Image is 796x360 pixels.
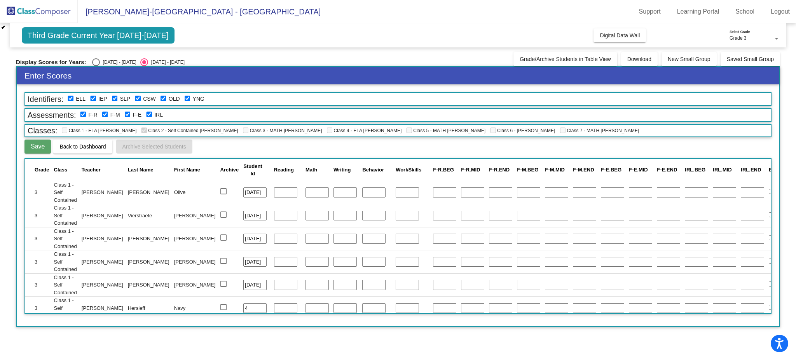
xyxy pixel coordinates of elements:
[25,297,52,320] td: 3
[116,140,192,154] button: Archive Selected Students
[79,273,126,297] td: [PERSON_NAME]
[79,181,126,204] td: [PERSON_NAME]
[79,297,126,320] td: [PERSON_NAME]
[92,58,185,66] mat-radio-group: Select an option
[126,273,172,297] td: [PERSON_NAME]
[24,140,51,154] button: Save
[713,167,731,173] span: IRL.MID
[82,166,101,174] div: Teacher
[627,56,651,62] span: Download
[730,35,746,41] span: Grade 3
[169,95,180,103] label: Summer Birthday
[220,167,239,173] span: Archive
[274,166,301,174] div: Reading
[671,5,726,18] a: Learning Portal
[633,5,667,18] a: Support
[433,167,454,173] span: F-R.BEG
[243,163,269,178] div: Student Id
[172,181,218,204] td: Olive
[193,95,204,103] label: Summer Birthday
[54,166,77,174] div: Class
[668,56,710,62] span: New Small Group
[133,111,142,119] label: FAST Early Literacy
[490,128,555,133] span: Class 6 - [PERSON_NAME]
[16,59,86,66] span: Display Scores for Years:
[52,181,79,204] td: Class 1 - Self Contained
[172,227,218,250] td: [PERSON_NAME]
[243,163,262,178] div: Student Id
[333,166,358,174] div: Writing
[25,159,52,181] th: Grade
[62,128,137,133] span: Class 1 - ELA [PERSON_NAME]
[396,166,428,174] div: WorkSkills
[657,167,677,173] span: F-E.END
[52,250,79,274] td: Class 1 - Self Contained
[143,95,156,103] label: Counseling/Social Work (Indiv. & Sm. Group)
[59,143,106,150] span: Back to Dashboard
[82,166,123,174] div: Teacher
[520,56,611,62] span: Grade/Archive Students in Table View
[765,5,796,18] a: Logout
[79,227,126,250] td: [PERSON_NAME]
[333,166,351,174] div: Writing
[17,67,779,84] h3: Enter Scores
[31,143,45,150] span: Save
[621,52,658,66] button: Download
[128,166,169,174] div: Last Name
[573,167,594,173] span: F-M.END
[629,167,648,173] span: F-E.MID
[362,166,391,174] div: Behavior
[52,273,79,297] td: Class 1 - Self Contained
[461,167,480,173] span: F-R.MID
[54,166,68,174] div: Class
[126,297,172,320] td: Hersleff
[148,59,185,66] div: [DATE] - [DATE]
[78,5,321,18] span: [PERSON_NAME]-[GEOGRAPHIC_DATA] - [GEOGRAPHIC_DATA]
[128,166,154,174] div: Last Name
[327,128,402,133] span: Class 4 - ELA [PERSON_NAME]
[126,250,172,274] td: [PERSON_NAME]
[52,227,79,250] td: Class 1 - Self Contained
[79,250,126,274] td: [PERSON_NAME]
[22,27,175,44] span: Third Grade Current Year [DATE]-[DATE]
[126,227,172,250] td: [PERSON_NAME]
[126,181,172,204] td: [PERSON_NAME]
[100,59,136,66] div: [DATE] - [DATE]
[172,250,218,274] td: [PERSON_NAME]
[662,52,717,66] button: New Small Group
[174,166,216,174] div: First Name
[25,204,52,227] td: 3
[25,125,60,136] span: Classes:
[25,110,78,121] span: Assessments:
[122,143,186,150] span: Archive Selected Students
[25,94,66,105] span: Identifiers:
[154,111,163,119] label: Instructional Reading Level
[53,140,112,154] button: Back to Dashboard
[79,204,126,227] td: [PERSON_NAME]
[76,95,86,103] label: English Language Learner
[110,111,120,119] label: FAST aMath
[769,167,779,173] span: ELL
[741,167,761,173] span: IRL.END
[25,181,52,204] td: 3
[396,166,421,174] div: WorkSkills
[172,204,218,227] td: [PERSON_NAME]
[721,52,780,66] button: Saved Small Group
[52,297,79,320] td: Class 1 - Self Contained
[25,273,52,297] td: 3
[513,52,617,66] button: Grade/Archive Students in Table View
[727,56,774,62] span: Saved Small Group
[120,95,130,103] label: Speech and Language Individualized Ed Plan
[88,111,97,119] label: FAST aReading
[600,32,640,38] span: Digital Data Wall
[98,95,107,103] label: Individualized Education Plan - Reading, Math, Writing, Behavior
[126,204,172,227] td: Vierstraete
[545,167,565,173] span: F-M.MID
[362,166,384,174] div: Behavior
[601,167,621,173] span: F-E.BEG
[172,297,218,320] td: Navy
[594,28,646,42] button: Digital Data Wall
[25,227,52,250] td: 3
[305,166,317,174] div: Math
[52,204,79,227] td: Class 1 - Self Contained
